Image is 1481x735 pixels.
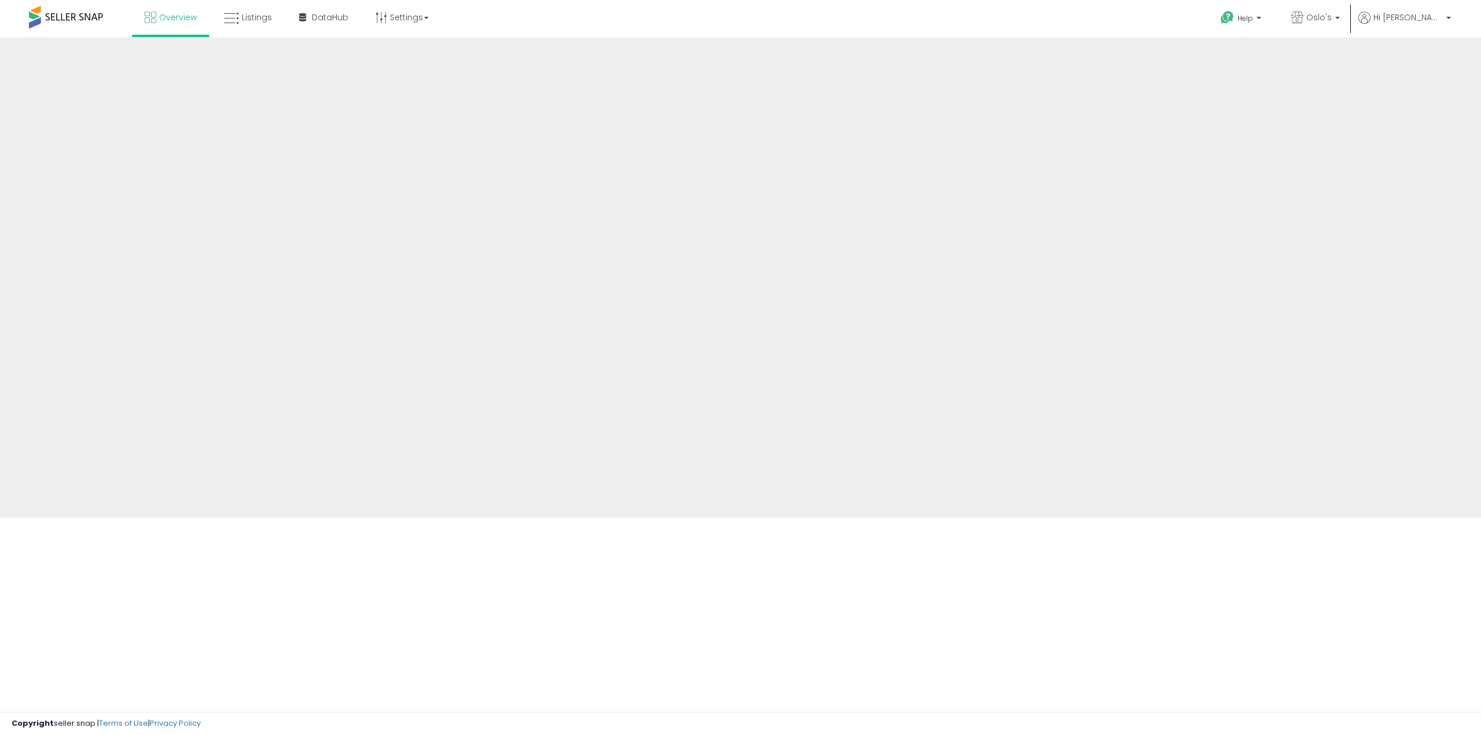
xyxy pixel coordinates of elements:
a: Help [1211,2,1273,38]
span: Hi [PERSON_NAME] [1373,12,1443,23]
span: Oslo's [1306,12,1332,23]
span: DataHub [312,12,348,23]
i: Get Help [1220,10,1235,25]
a: Hi [PERSON_NAME] [1358,12,1451,38]
span: Listings [242,12,272,23]
span: Overview [159,12,197,23]
span: Help [1237,13,1253,23]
